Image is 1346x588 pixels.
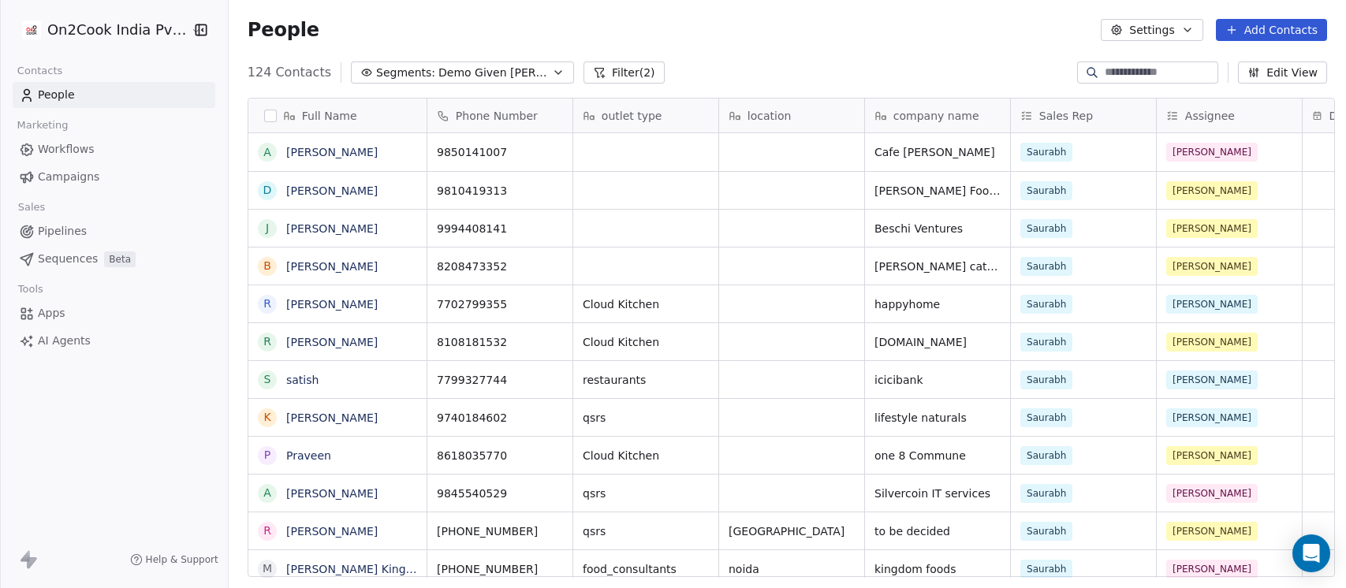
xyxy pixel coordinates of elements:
[1166,522,1258,541] span: [PERSON_NAME]
[1020,333,1072,352] span: Saurabh
[248,133,427,578] div: grid
[437,296,563,312] span: 7702799355
[1166,143,1258,162] span: [PERSON_NAME]
[286,563,431,575] a: [PERSON_NAME] Kingdom
[1166,333,1258,352] span: [PERSON_NAME]
[874,486,1001,501] span: Silvercoin IT services
[583,410,709,426] span: qsrs
[286,374,319,386] a: satish
[748,108,792,124] span: location
[1020,370,1072,389] span: Saurabh
[286,449,331,462] a: Praveen
[13,82,215,108] a: People
[583,523,709,539] span: qsrs
[263,560,272,577] div: M
[456,108,538,124] span: Phone Number
[286,260,378,273] a: [PERSON_NAME]
[874,448,1001,463] span: one 8 Commune
[729,561,855,577] span: noida
[38,305,65,322] span: Apps
[1185,108,1235,124] span: Assignee
[286,525,378,538] a: [PERSON_NAME]
[263,144,271,161] div: A
[263,409,270,426] div: K
[38,141,95,158] span: Workflows
[893,108,979,124] span: company name
[437,183,563,199] span: 9810419313
[1011,99,1156,132] div: Sales Rep
[38,87,75,103] span: People
[13,300,215,326] a: Apps
[1020,257,1072,276] span: Saurabh
[583,334,709,350] span: Cloud Kitchen
[874,144,1001,160] span: Cafe [PERSON_NAME]
[583,448,709,463] span: Cloud Kitchen
[1166,560,1258,579] span: [PERSON_NAME]
[719,99,864,132] div: location
[437,486,563,501] span: 9845540529
[286,411,378,424] a: [PERSON_NAME]
[874,334,1001,350] span: [DOMAIN_NAME]
[263,371,270,388] div: s
[438,65,549,81] span: Demo Given [PERSON_NAME]
[19,17,181,43] button: On2Cook India Pvt. Ltd.
[1157,99,1302,132] div: Assignee
[13,136,215,162] a: Workflows
[11,195,52,219] span: Sales
[263,485,271,501] div: A
[263,182,271,199] div: D
[874,221,1001,236] span: Beschi Ventures
[437,372,563,388] span: 7799327744
[874,183,1001,199] span: [PERSON_NAME] Foods and Hospitality Pvt Ltd
[13,328,215,354] a: AI Agents
[602,108,662,124] span: outlet type
[583,561,709,577] span: food_consultants
[865,99,1010,132] div: company name
[1020,560,1072,579] span: Saurabh
[583,486,709,501] span: qsrs
[1292,534,1330,572] div: Open Intercom Messenger
[874,259,1001,274] span: [PERSON_NAME] caterers
[1020,219,1072,238] span: Saurabh
[38,333,91,349] span: AI Agents
[1166,370,1258,389] span: [PERSON_NAME]
[10,59,69,83] span: Contacts
[1166,446,1258,465] span: [PERSON_NAME]
[263,333,271,350] div: R
[11,277,50,301] span: Tools
[1166,257,1258,276] span: [PERSON_NAME]
[376,65,435,81] span: Segments:
[13,164,215,190] a: Campaigns
[38,223,87,240] span: Pipelines
[286,184,378,197] a: [PERSON_NAME]
[146,553,218,566] span: Help & Support
[248,18,319,42] span: People
[874,523,1001,539] span: to be decided
[47,20,187,40] span: On2Cook India Pvt. Ltd.
[1020,446,1072,465] span: Saurabh
[13,218,215,244] a: Pipelines
[263,523,271,539] div: R
[286,298,378,311] a: [PERSON_NAME]
[286,222,378,235] a: [PERSON_NAME]
[1039,108,1093,124] span: Sales Rep
[437,221,563,236] span: 9994408141
[104,251,136,267] span: Beta
[38,251,98,267] span: Sequences
[1020,143,1072,162] span: Saurabh
[1166,484,1258,503] span: [PERSON_NAME]
[286,146,378,158] a: [PERSON_NAME]
[437,410,563,426] span: 9740184602
[1166,295,1258,314] span: [PERSON_NAME]
[1020,295,1072,314] span: Saurabh
[10,114,75,137] span: Marketing
[874,410,1001,426] span: lifestyle naturals
[1166,181,1258,200] span: [PERSON_NAME]
[248,99,427,132] div: Full Name
[1020,522,1072,541] span: Saurabh
[302,108,357,124] span: Full Name
[437,561,563,577] span: [PHONE_NUMBER]
[38,169,99,185] span: Campaigns
[1238,61,1327,84] button: Edit View
[437,259,563,274] span: 8208473352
